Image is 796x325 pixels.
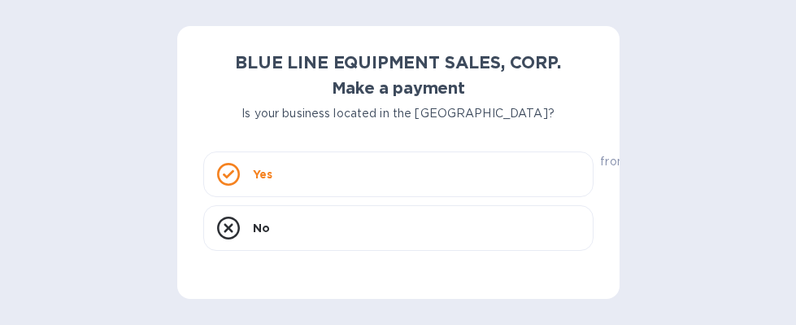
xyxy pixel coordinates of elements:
[203,79,594,98] h1: Make a payment
[203,105,594,122] p: Is your business located in the [GEOGRAPHIC_DATA]?
[253,166,272,182] p: Yes
[235,52,560,72] b: BLUE LINE EQUIPMENT SALES, CORP.
[253,220,270,236] p: No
